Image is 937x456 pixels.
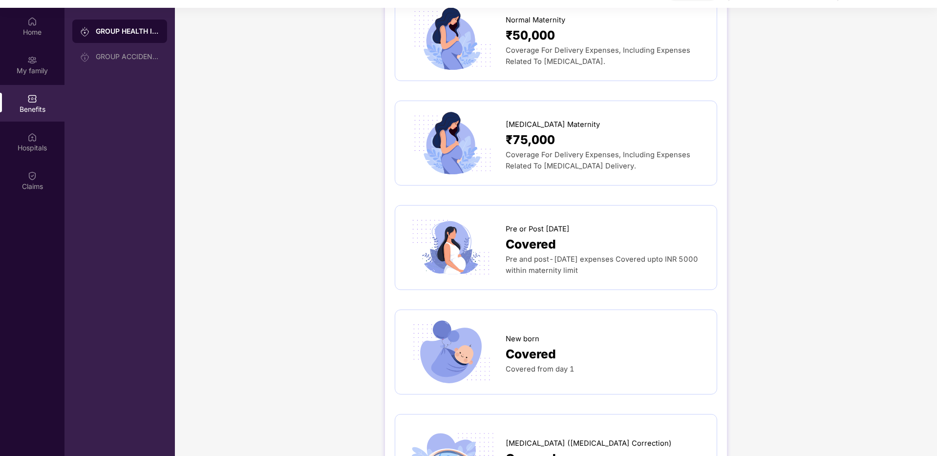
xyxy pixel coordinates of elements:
[405,215,497,280] img: icon
[506,438,672,449] span: [MEDICAL_DATA] ([MEDICAL_DATA] Correction)
[27,55,37,65] img: svg+xml;base64,PHN2ZyB3aWR0aD0iMjAiIGhlaWdodD0iMjAiIHZpZXdCb3g9IjAgMCAyMCAyMCIgZmlsbD0ibm9uZSIgeG...
[27,17,37,26] img: svg+xml;base64,PHN2ZyBpZD0iSG9tZSIgeG1sbnM9Imh0dHA6Ly93d3cudzMub3JnLzIwMDAvc3ZnIiB3aWR0aD0iMjAiIG...
[405,111,497,175] img: icon
[506,365,575,373] span: Covered from day 1
[506,224,570,235] span: Pre or Post [DATE]
[506,130,555,149] span: ₹75,000
[506,15,565,26] span: Normal Maternity
[80,27,90,37] img: svg+xml;base64,PHN2ZyB3aWR0aD0iMjAiIGhlaWdodD0iMjAiIHZpZXdCb3g9IjAgMCAyMCAyMCIgZmlsbD0ibm9uZSIgeG...
[96,26,159,36] div: GROUP HEALTH INSURANCE
[506,345,556,364] span: Covered
[405,6,497,71] img: icon
[96,53,159,61] div: GROUP ACCIDENTAL INSURANCE
[27,94,37,104] img: svg+xml;base64,PHN2ZyBpZD0iQmVuZWZpdHMiIHhtbG5zPSJodHRwOi8vd3d3LnczLm9yZy8yMDAwL3N2ZyIgd2lkdGg9Ij...
[27,132,37,142] img: svg+xml;base64,PHN2ZyBpZD0iSG9zcGl0YWxzIiB4bWxucz0iaHR0cDovL3d3dy53My5vcmcvMjAwMC9zdmciIHdpZHRoPS...
[506,46,690,66] span: Coverage For Delivery Expenses, Including Expenses Related To [MEDICAL_DATA].
[506,235,556,254] span: Covered
[27,171,37,181] img: svg+xml;base64,PHN2ZyBpZD0iQ2xhaW0iIHhtbG5zPSJodHRwOi8vd3d3LnczLm9yZy8yMDAwL3N2ZyIgd2lkdGg9IjIwIi...
[506,150,690,170] span: Coverage For Delivery Expenses, Including Expenses Related To [MEDICAL_DATA] Delivery.
[506,26,555,45] span: ₹50,000
[405,320,497,384] img: icon
[506,255,698,275] span: Pre and post-[DATE] expenses Covered upto INR 5000 within maternity limit
[506,333,539,345] span: New born
[80,52,90,62] img: svg+xml;base64,PHN2ZyB3aWR0aD0iMjAiIGhlaWdodD0iMjAiIHZpZXdCb3g9IjAgMCAyMCAyMCIgZmlsbD0ibm9uZSIgeG...
[506,119,600,130] span: [MEDICAL_DATA] Maternity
